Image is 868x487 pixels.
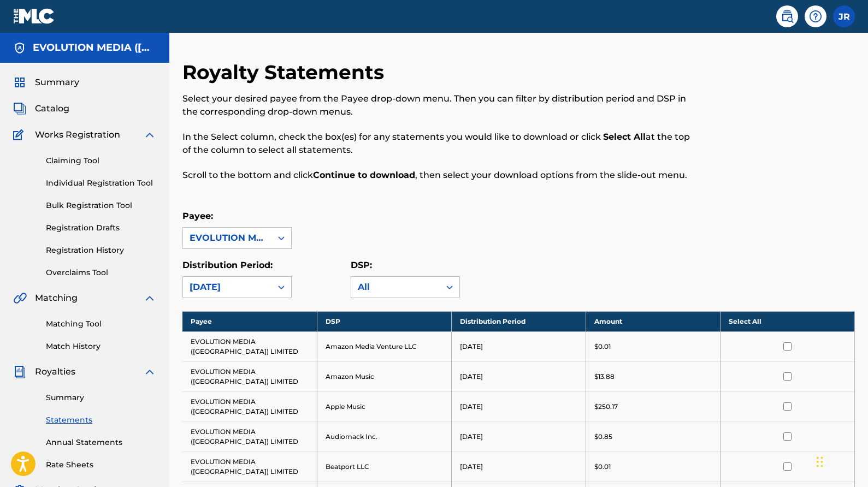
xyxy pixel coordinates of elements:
[594,432,612,442] p: $0.85
[35,128,120,141] span: Works Registration
[451,361,586,391] td: [DATE]
[190,281,265,294] div: [DATE]
[13,41,26,55] img: Accounts
[35,102,69,115] span: Catalog
[143,365,156,378] img: expand
[35,76,79,89] span: Summary
[46,267,156,278] a: Overclaims Tool
[46,459,156,471] a: Rate Sheets
[720,311,854,331] th: Select All
[46,437,156,448] a: Annual Statements
[13,128,27,141] img: Works Registration
[46,155,156,167] a: Claiming Tool
[182,211,213,221] label: Payee:
[182,421,317,452] td: EVOLUTION MEDIA ([GEOGRAPHIC_DATA]) LIMITED
[143,128,156,141] img: expand
[182,92,700,118] p: Select your desired payee from the Payee drop-down menu. Then you can filter by distribution peri...
[317,361,451,391] td: Amazon Music
[358,281,433,294] div: All
[182,60,389,85] h2: Royalty Statements
[837,319,868,407] iframe: Resource Center
[317,311,451,331] th: DSP
[776,5,798,27] a: Public Search
[182,260,273,270] label: Distribution Period:
[351,260,372,270] label: DSP:
[33,41,156,54] h5: EVOLUTION MEDIA (UK) LIMITED
[182,130,700,157] p: In the Select column, check the box(es) for any statements you would like to download or click at...
[594,372,615,382] p: $13.88
[13,292,27,305] img: Matching
[46,414,156,426] a: Statements
[594,462,611,472] p: $0.01
[313,170,415,180] strong: Continue to download
[46,222,156,234] a: Registration Drafts
[451,421,586,452] td: [DATE]
[603,132,646,142] strong: Select All
[586,311,720,331] th: Amount
[182,361,317,391] td: EVOLUTION MEDIA ([GEOGRAPHIC_DATA]) LIMITED
[46,392,156,403] a: Summary
[182,311,317,331] th: Payee
[317,391,451,421] td: Apple Music
[781,10,794,23] img: search
[182,331,317,361] td: EVOLUTION MEDIA ([GEOGRAPHIC_DATA]) LIMITED
[451,391,586,421] td: [DATE]
[13,76,79,89] a: SummarySummary
[451,452,586,482] td: [DATE]
[182,452,317,482] td: EVOLUTION MEDIA ([GEOGRAPHIC_DATA]) LIMITED
[594,342,611,352] p: $0.01
[805,5,826,27] div: Help
[317,331,451,361] td: Amazon Media Venture LLC
[809,10,822,23] img: help
[13,8,55,24] img: MLC Logo
[46,177,156,189] a: Individual Registration Tool
[182,391,317,421] td: EVOLUTION MEDIA ([GEOGRAPHIC_DATA]) LIMITED
[317,421,451,452] td: Audiomack Inc.
[143,292,156,305] img: expand
[35,292,78,305] span: Matching
[833,5,855,27] div: User Menu
[13,102,69,115] a: CatalogCatalog
[817,446,823,478] div: Drag
[190,231,265,245] div: EVOLUTION MEDIA ([GEOGRAPHIC_DATA]) LIMITED
[46,200,156,211] a: Bulk Registration Tool
[46,341,156,352] a: Match History
[46,245,156,256] a: Registration History
[13,102,26,115] img: Catalog
[13,76,26,89] img: Summary
[451,311,586,331] th: Distribution Period
[46,318,156,330] a: Matching Tool
[182,169,700,182] p: Scroll to the bottom and click , then select your download options from the slide-out menu.
[13,365,26,378] img: Royalties
[35,365,75,378] span: Royalties
[317,452,451,482] td: Beatport LLC
[451,331,586,361] td: [DATE]
[594,402,618,412] p: $250.17
[813,435,868,487] iframe: Chat Widget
